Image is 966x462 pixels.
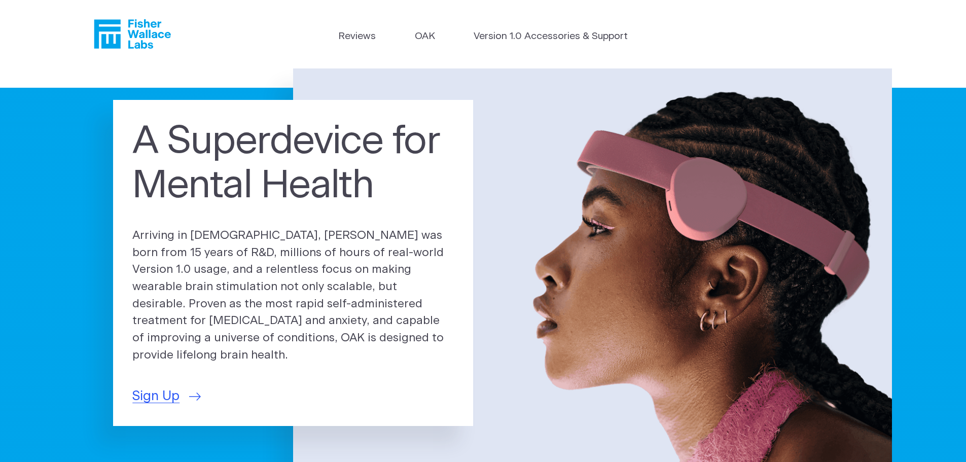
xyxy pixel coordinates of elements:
a: Reviews [338,29,376,44]
span: Sign Up [132,386,180,406]
a: OAK [415,29,435,44]
a: Sign Up [132,386,201,406]
h1: A Superdevice for Mental Health [132,120,454,209]
a: Version 1.0 Accessories & Support [474,29,628,44]
p: Arriving in [DEMOGRAPHIC_DATA], [PERSON_NAME] was born from 15 years of R&D, millions of hours of... [132,227,454,364]
a: Fisher Wallace [94,19,171,49]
